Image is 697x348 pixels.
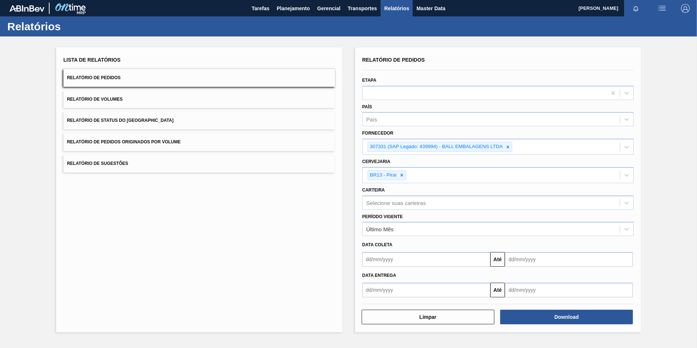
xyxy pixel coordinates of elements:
input: dd/mm/yyyy [505,283,633,297]
div: 307331 (SAP Legado: 439994) - BALL EMBALAGENS LTDA [368,142,504,151]
span: Data Entrega [362,273,396,278]
div: BR13 - Piraí [368,171,398,180]
button: Relatório de Sugestões [63,155,335,173]
div: Selecione suas carteiras [366,200,426,206]
button: Relatório de Volumes [63,90,335,108]
button: Notificações [624,3,647,13]
span: Master Data [416,4,445,13]
div: País [366,116,377,123]
span: Relatórios [384,4,409,13]
button: Relatório de Pedidos [63,69,335,87]
input: dd/mm/yyyy [362,252,490,267]
span: Relatório de Pedidos [362,57,425,63]
button: Até [490,252,505,267]
label: País [362,104,372,109]
div: Último Mês [366,226,394,232]
span: Relatório de Status do [GEOGRAPHIC_DATA] [67,118,174,123]
span: Relatório de Volumes [67,97,122,102]
span: Tarefas [252,4,269,13]
span: Gerencial [317,4,340,13]
label: Período Vigente [362,214,403,219]
input: dd/mm/yyyy [362,283,490,297]
button: Relatório de Status do [GEOGRAPHIC_DATA] [63,112,335,129]
h1: Relatórios [7,22,137,31]
button: Até [490,283,505,297]
img: TNhmsLtSVTkK8tSr43FrP2fwEKptu5GPRR3wAAAABJRU5ErkJggg== [9,5,44,12]
span: Relatório de Pedidos Originados por Volume [67,139,181,144]
span: Data coleta [362,242,393,247]
img: Logout [681,4,690,13]
input: dd/mm/yyyy [505,252,633,267]
button: Download [500,310,633,324]
label: Carteira [362,187,385,193]
button: Relatório de Pedidos Originados por Volume [63,133,335,151]
span: Relatório de Sugestões [67,161,128,166]
span: Planejamento [277,4,310,13]
img: userActions [658,4,666,13]
span: Relatório de Pedidos [67,75,121,80]
label: Fornecedor [362,131,393,136]
label: Etapa [362,78,377,83]
span: Lista de Relatórios [63,57,121,63]
label: Cervejaria [362,159,390,164]
span: Transportes [348,4,377,13]
button: Limpar [362,310,494,324]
